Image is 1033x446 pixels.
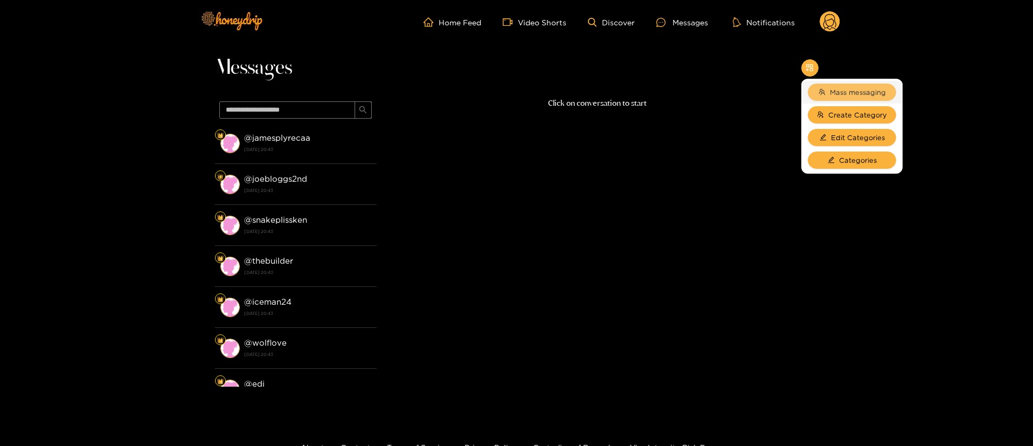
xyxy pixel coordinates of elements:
[503,17,518,27] span: video-camera
[831,132,885,143] span: Edit Categories
[220,216,240,235] img: conversation
[220,257,240,276] img: conversation
[828,109,887,120] span: Create Category
[220,134,240,153] img: conversation
[424,17,481,27] a: Home Feed
[244,145,371,154] strong: [DATE] 20:43
[355,101,372,119] button: search
[244,174,307,183] strong: @ joebloggs2nd
[828,156,835,164] span: edit
[820,134,827,142] span: edit
[217,132,224,139] img: Fan Level
[839,155,877,166] span: Categories
[377,97,819,109] p: Click on conversation to start
[217,255,224,262] img: Fan Level
[215,55,292,81] span: Messages
[217,296,224,303] img: Fan Level
[244,349,371,359] strong: [DATE] 20:43
[503,17,566,27] a: Video Shorts
[656,16,708,29] div: Messages
[217,214,224,221] img: Fan Level
[359,106,367,115] span: search
[244,297,292,306] strong: @ iceman24
[808,106,896,123] button: usergroup-addCreate Category
[808,84,896,101] button: teamMass messaging
[244,338,287,347] strong: @ wolflove
[806,64,814,73] span: appstore-add
[244,256,293,265] strong: @ thebuilder
[244,133,310,142] strong: @ jamesplyrecaa
[244,227,371,236] strong: [DATE] 20:43
[819,88,826,97] span: team
[220,175,240,194] img: conversation
[588,18,635,27] a: Discover
[244,267,371,277] strong: [DATE] 20:43
[817,111,824,119] span: usergroup-add
[244,186,371,195] strong: [DATE] 20:43
[217,337,224,344] img: Fan Level
[220,339,240,358] img: conversation
[220,380,240,399] img: conversation
[801,59,819,77] button: appstore-add
[244,308,371,318] strong: [DATE] 20:43
[217,173,224,180] img: Fan Level
[244,379,265,388] strong: @ edj
[244,215,307,224] strong: @ snakeplissken
[217,378,224,385] img: Fan Level
[830,87,886,98] span: Mass messaging
[808,129,896,146] button: editEdit Categories
[730,17,798,28] button: Notifications
[808,152,896,169] button: editCategories
[424,17,439,27] span: home
[220,298,240,317] img: conversation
